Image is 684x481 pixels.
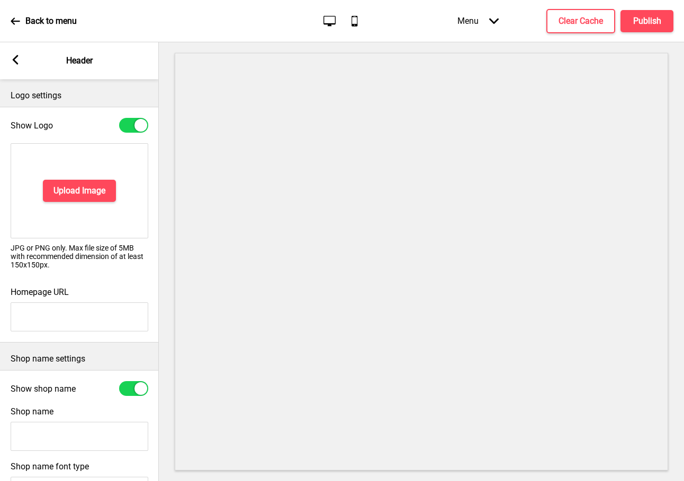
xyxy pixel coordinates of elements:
button: Clear Cache [546,9,615,33]
button: Publish [620,10,673,32]
h4: Clear Cache [559,15,603,27]
p: Logo settings [11,90,148,101]
div: Menu [447,5,509,36]
label: Show shop name [11,384,76,394]
h4: Upload Image [53,185,105,197]
label: Shop name [11,406,53,417]
p: Header [66,55,93,67]
a: Back to menu [11,7,77,35]
p: JPG or PNG only. Max file size of 5MB with recommended dimension of at least 150x150px. [11,244,148,269]
label: Shop name font type [11,461,148,471]
h4: Publish [633,15,661,27]
label: Homepage URL [11,287,69,297]
p: Shop name settings [11,353,148,365]
label: Show Logo [11,121,53,131]
p: Back to menu [25,15,77,27]
button: Upload Image [43,180,116,202]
